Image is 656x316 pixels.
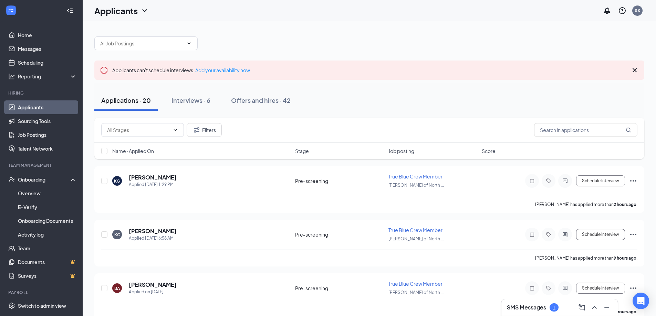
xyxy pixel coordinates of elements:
[561,285,569,291] svg: ActiveChat
[195,67,250,73] a: Add your availability now
[603,7,611,15] svg: Notifications
[578,303,586,312] svg: ComposeMessage
[112,67,250,73] span: Applicants can't schedule interviews.
[18,176,71,183] div: Onboarding
[8,302,15,309] svg: Settings
[18,73,77,80] div: Reporting
[129,235,177,242] div: Applied [DATE] 6:58 AM
[295,285,384,292] div: Pre-screening
[129,281,177,288] h5: [PERSON_NAME]
[534,123,637,137] input: Search in applications
[18,241,77,255] a: Team
[544,285,553,291] svg: Tag
[18,114,77,128] a: Sourcing Tools
[18,200,77,214] a: E-Verify
[544,178,553,184] svg: Tag
[18,128,77,142] a: Job Postings
[18,228,77,241] a: Activity log
[576,229,625,240] button: Schedule Interview
[388,148,414,154] span: Job posting
[561,178,569,184] svg: ActiveChat
[129,288,177,295] div: Applied on [DATE]
[114,232,120,238] div: KC
[635,8,640,13] div: SS
[388,183,444,188] span: [PERSON_NAME] of North ...
[544,232,553,237] svg: Tag
[129,181,177,188] div: Applied [DATE] 1:29 PM
[507,304,546,311] h3: SMS Messages
[18,28,77,42] a: Home
[231,96,291,105] div: Offers and hires · 42
[192,126,201,134] svg: Filter
[8,7,14,14] svg: WorkstreamLogo
[101,96,151,105] div: Applications · 20
[18,214,77,228] a: Onboarding Documents
[114,285,120,291] div: BA
[626,127,631,133] svg: MagnifyingGlass
[295,231,384,238] div: Pre-screening
[18,42,77,56] a: Messages
[535,201,637,207] p: [PERSON_NAME] has applied more than .
[107,126,170,134] input: All Stages
[186,41,192,46] svg: ChevronDown
[171,96,210,105] div: Interviews · 6
[603,303,611,312] svg: Minimize
[576,175,625,186] button: Schedule Interview
[295,177,384,184] div: Pre-screening
[528,285,536,291] svg: Note
[8,162,75,168] div: Team Management
[535,255,637,261] p: [PERSON_NAME] has applied more than .
[388,290,444,295] span: [PERSON_NAME] of North ...
[629,177,637,185] svg: Ellipses
[482,148,496,154] span: Score
[129,174,177,181] h5: [PERSON_NAME]
[388,281,442,287] span: True Blue Crew Member
[561,232,569,237] svg: ActiveChat
[66,7,73,14] svg: Collapse
[633,293,649,309] div: Open Intercom Messenger
[590,303,598,312] svg: ChevronUp
[388,227,442,233] span: True Blue Crew Member
[18,302,66,309] div: Switch to admin view
[601,302,612,313] button: Minimize
[388,236,444,241] span: [PERSON_NAME] of North ...
[388,173,442,179] span: True Blue Crew Member
[18,142,77,155] a: Talent Network
[528,178,536,184] svg: Note
[173,127,178,133] svg: ChevronDown
[528,232,536,237] svg: Note
[614,255,636,261] b: 9 hours ago
[631,66,639,74] svg: Cross
[8,176,15,183] svg: UserCheck
[8,290,75,295] div: Payroll
[295,148,309,154] span: Stage
[140,7,149,15] svg: ChevronDown
[618,7,626,15] svg: QuestionInfo
[18,255,77,269] a: DocumentsCrown
[576,283,625,294] button: Schedule Interview
[589,302,600,313] button: ChevronUp
[8,90,75,96] div: Hiring
[18,56,77,69] a: Scheduling
[129,227,177,235] h5: [PERSON_NAME]
[553,305,555,310] div: 1
[614,202,636,207] b: 2 hours ago
[576,302,587,313] button: ComposeMessage
[18,186,77,200] a: Overview
[112,148,154,154] span: Name · Applied On
[629,230,637,239] svg: Ellipses
[100,40,184,47] input: All Job Postings
[611,309,636,314] b: 20 hours ago
[18,269,77,283] a: SurveysCrown
[8,73,15,80] svg: Analysis
[629,284,637,292] svg: Ellipses
[18,100,77,114] a: Applicants
[114,178,120,184] div: KG
[100,66,108,74] svg: Error
[94,5,138,17] h1: Applicants
[187,123,222,137] button: Filter Filters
